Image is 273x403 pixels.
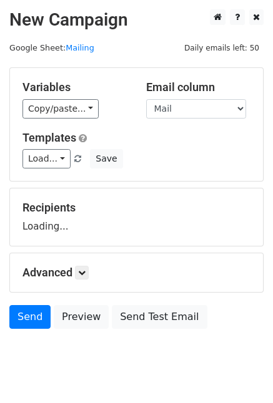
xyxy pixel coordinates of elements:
[22,99,99,119] a: Copy/paste...
[180,43,264,52] a: Daily emails left: 50
[146,80,251,94] h5: Email column
[54,305,109,329] a: Preview
[22,266,251,279] h5: Advanced
[180,41,264,55] span: Daily emails left: 50
[112,305,207,329] a: Send Test Email
[9,305,51,329] a: Send
[9,43,94,52] small: Google Sheet:
[66,43,94,52] a: Mailing
[22,201,251,215] h5: Recipients
[22,149,71,168] a: Load...
[22,201,251,233] div: Loading...
[22,131,76,144] a: Templates
[9,9,264,31] h2: New Campaign
[22,80,127,94] h5: Variables
[90,149,122,168] button: Save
